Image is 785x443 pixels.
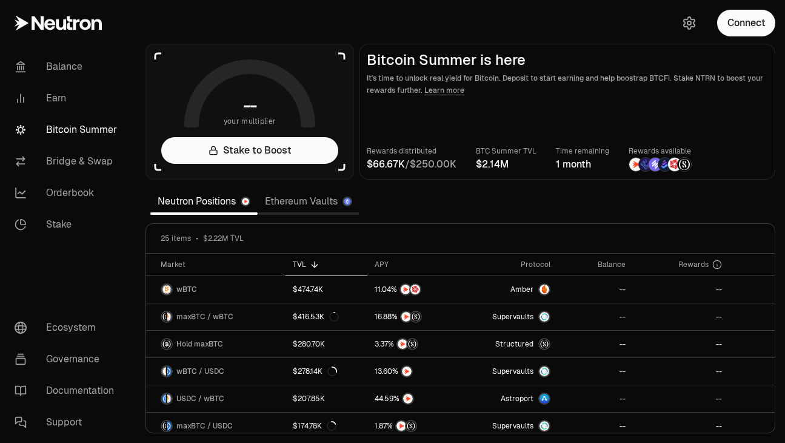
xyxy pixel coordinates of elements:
img: wBTC Logo [167,312,172,322]
img: maxBTC [539,339,549,349]
img: USDC Logo [167,367,172,376]
a: -- [633,358,729,385]
img: NTRN [402,367,412,376]
a: -- [558,276,633,303]
p: It's time to unlock real yield for Bitcoin. Deposit to start earning and help boostrap BTCFi. Sta... [367,72,767,96]
div: / [367,157,456,172]
span: $2.22M TVL [203,234,244,243]
a: USDC LogowBTC LogoUSDC / wBTC [146,385,286,412]
div: $416.53K [293,312,339,322]
a: maxBTC LogoUSDC LogomaxBTC / USDC [146,413,286,439]
span: maxBTC / USDC [176,421,233,431]
a: wBTC LogoUSDC LogowBTC / USDC [146,358,286,385]
div: Protocol [467,260,550,269]
a: -- [633,413,729,439]
img: NTRN [401,285,410,294]
a: Bitcoin Summer [5,114,131,146]
button: NTRNStructured Points [375,420,452,432]
a: SupervaultsSupervaults [459,413,558,439]
a: Astroport [459,385,558,412]
a: Ecosystem [5,312,131,343]
a: $174.78K [286,413,367,439]
a: $416.53K [286,303,367,330]
div: $174.78K [293,421,336,431]
span: maxBTC / wBTC [176,312,233,322]
img: wBTC Logo [162,367,166,376]
img: Structured Points [407,339,417,349]
a: -- [633,385,729,412]
img: Supervaults [539,367,549,376]
div: 1 month [556,157,609,172]
a: maxBTC LogoHold maxBTC [146,331,286,357]
button: NTRNStructured Points [375,338,452,350]
p: BTC Summer TVL [476,145,536,157]
img: NTRN [396,421,406,431]
div: $207.85K [293,394,325,404]
h2: Bitcoin Summer is here [367,52,767,69]
span: Structured [495,339,533,349]
img: NTRN [629,158,643,171]
img: NTRN [403,394,413,404]
p: Time remaining [556,145,609,157]
span: Hold maxBTC [176,339,223,349]
a: AmberAmber [459,276,558,303]
a: Support [5,407,131,438]
a: Bridge & Swap [5,146,131,177]
img: NTRN [401,312,411,322]
div: APY [375,260,452,269]
a: NTRNMars Fragments [367,276,459,303]
img: Solv Points [649,158,662,171]
button: Connect [717,10,775,36]
img: USDC Logo [167,421,172,431]
a: NTRN [367,358,459,385]
img: EtherFi Points [639,158,652,171]
a: StructuredmaxBTC [459,331,558,357]
div: $278.14K [293,367,337,376]
img: Structured Points [678,158,691,171]
img: Supervaults [539,312,549,322]
button: NTRNMars Fragments [375,283,452,296]
img: Mars Fragments [410,285,420,294]
img: maxBTC Logo [162,421,166,431]
span: Supervaults [492,367,533,376]
div: TVL [293,260,360,269]
img: maxBTC Logo [162,312,166,322]
span: wBTC / USDC [176,367,224,376]
a: -- [558,358,633,385]
img: wBTC Logo [167,394,172,404]
a: -- [633,331,729,357]
a: SupervaultsSupervaults [459,303,558,330]
img: Neutron Logo [242,198,249,205]
a: $207.85K [286,385,367,412]
p: Rewards distributed [367,145,456,157]
span: Amber [510,285,533,294]
button: NTRN [375,393,452,405]
button: NTRNStructured Points [375,311,452,323]
a: SupervaultsSupervaults [459,358,558,385]
a: $278.14K [286,358,367,385]
img: USDC Logo [162,394,166,404]
a: -- [633,303,729,330]
span: 25 items [161,234,191,243]
a: NTRNStructured Points [367,303,459,330]
div: Balance [565,260,626,269]
span: Supervaults [492,312,533,322]
a: Orderbook [5,177,131,209]
span: Astroport [501,394,533,404]
span: Supervaults [492,421,533,431]
img: NTRN [398,339,407,349]
a: Learn more [424,86,464,95]
a: Documentation [5,375,131,407]
span: your multiplier [224,115,276,127]
button: NTRN [375,365,452,377]
div: Market [161,260,278,269]
span: wBTC [176,285,197,294]
a: -- [558,303,633,330]
div: $474.74K [293,285,323,294]
img: Structured Points [406,421,416,431]
a: -- [558,385,633,412]
img: Supervaults [539,421,549,431]
a: Ethereum Vaults [258,189,359,214]
a: $474.74K [286,276,367,303]
a: maxBTC LogowBTC LogomaxBTC / wBTC [146,303,286,330]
